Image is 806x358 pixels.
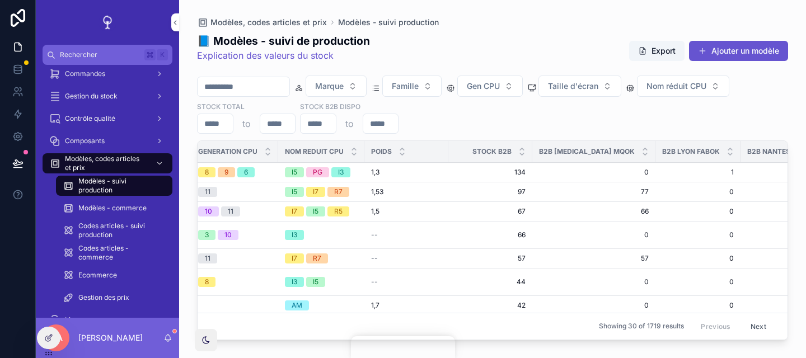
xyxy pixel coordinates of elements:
a: Composants [43,131,172,151]
a: 134 [455,168,526,177]
span: 1,3 [371,168,379,177]
button: Select Button [306,76,367,97]
a: 1 [662,168,734,177]
span: Famille [392,81,419,92]
div: I5 [313,277,318,287]
span: 44 [455,277,526,286]
span: Modèles - suivi production [338,17,439,28]
div: I7 [292,253,297,263]
a: I3 [285,230,358,240]
span: -- [371,254,378,263]
a: 57 [455,254,526,263]
span: Gen CPU [467,81,500,92]
a: 1,3 [371,168,442,177]
div: I7 [313,187,318,197]
div: 11 [228,206,233,216]
span: 0 [662,277,734,286]
div: 10 [224,230,232,240]
div: 11 [205,187,210,197]
a: I3I5 [285,277,358,287]
a: 0 [662,207,734,216]
span: Modèles, codes articles et prix [210,17,327,28]
div: 8 [205,167,209,177]
a: 0 [662,230,734,239]
div: scrollable content [36,65,179,318]
span: Ecommerce [78,271,117,280]
span: -- [371,277,378,286]
span: Nom reduit CPU [285,147,344,156]
span: Showing 30 of 1719 results [599,322,684,331]
div: I5 [292,187,297,197]
div: 3 [205,230,209,240]
a: Licences [43,310,172,330]
a: 1,53 [371,187,442,196]
a: 42 [455,301,526,310]
div: 6 [244,167,248,177]
div: I5 [313,206,318,216]
a: Codes articles - suivi production [56,220,172,241]
span: 66 [539,207,649,216]
a: Gestion du stock [43,86,172,106]
span: 1,53 [371,187,383,196]
span: Composants [65,136,105,145]
a: I7I5R5 [285,206,358,216]
a: 97 [455,187,526,196]
a: 0 [539,301,649,310]
a: 0 [662,187,734,196]
span: Gestion du stock [65,92,118,101]
span: Poids [371,147,392,156]
div: 8 [205,277,209,287]
div: PG [313,167,322,177]
a: Commandes [43,64,172,84]
a: 77 [539,187,649,196]
a: 0 [539,277,649,286]
span: Commandes [65,69,105,78]
a: Gestion des prix [56,288,172,308]
a: I5I7R7 [285,187,358,197]
div: I3 [292,277,297,287]
a: Modèles - commerce [56,198,172,218]
button: Select Button [457,76,523,97]
div: R7 [313,253,321,263]
a: AM [285,300,358,310]
a: Modèles - suivi production [56,176,172,196]
a: -- [371,277,442,286]
button: Next [743,318,774,335]
div: I5 [292,167,297,177]
div: R5 [334,206,343,216]
a: 67 [455,207,526,216]
a: 0 [539,230,649,239]
a: 0 [662,254,734,263]
div: AM [292,300,302,310]
div: I3 [338,167,344,177]
span: Taille d'écran [548,81,598,92]
span: Gestion des prix [78,293,129,302]
a: 0 [539,168,649,177]
a: Ajouter un modèle [689,41,788,61]
span: Nom réduit CPU [646,81,706,92]
div: 10 [205,206,212,216]
button: Select Button [538,76,621,97]
a: 310 [198,230,271,240]
a: I7R7 [285,253,358,263]
span: 57 [539,254,649,263]
a: -- [371,254,442,263]
a: I5PGI3 [285,167,358,177]
span: -- [371,230,378,239]
button: Select Button [637,76,729,97]
div: I3 [292,230,297,240]
a: 66 [455,230,526,239]
div: I7 [292,206,297,216]
span: Generation CPU [198,147,257,156]
p: to [242,117,251,130]
label: Stock total [197,101,245,111]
